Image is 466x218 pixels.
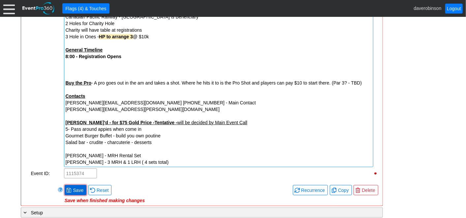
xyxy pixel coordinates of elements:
strong: HP to arrange 3 [99,34,133,39]
strong: 8:00 - Registration Opens [66,54,122,59]
span: Recurrence [295,187,326,194]
div: Menu: Click or 'Crtl+M' to toggle menu open/close [3,3,15,14]
strong: [PERSON_NAME]'d - for $75 Gold Price -Tentative - [66,120,177,125]
img: EventPro360 [21,1,56,16]
div: Event ID: [30,168,63,179]
div: Canadian Pacific Railway - [GEOGRAPHIC_DATA] is Beneficiary [66,14,372,20]
span: Delete [360,187,376,194]
span: Delete [355,187,376,194]
span: Setup [31,210,43,215]
div: Salad bar - crudite - charcuterie - desserts [66,139,372,146]
div: Charity will have table at registrations [66,27,372,33]
span: Recurrence [300,187,326,194]
span: Reset [95,187,110,194]
div: - A pro goes out in the am and takes a shot. Where he hits it to is the Pro Shot and players can ... [66,80,372,86]
strong: Buy the Pro [66,80,92,86]
div: 3 Hole in Ones - @ $10k [66,33,372,40]
strong: Contacts [66,93,85,99]
span: Reset [90,187,110,194]
div: Setup [22,209,354,216]
div: Gourmet Burger Buffet - build you own poutine [66,132,372,139]
div: [PERSON_NAME] - MRH Rental Set [66,152,372,159]
div: Hide Event ID when printing; click to show Event ID when printing. [373,171,379,176]
span: Copy [331,187,350,194]
span: Flags (4) & Touches [64,5,108,12]
div: General Note: [30,5,63,168]
a: Logout [445,4,463,14]
div: [PERSON_NAME][EMAIL_ADDRESS][DOMAIN_NAME] [PHONE_NUMBER] - Main Contact [66,99,372,106]
div: 2 Holes for Charity Hole [66,20,372,27]
span: will be decided by Main Event Call [66,120,248,125]
span: Save [66,187,85,194]
span: daverobinson [414,5,441,11]
span: Copy [337,187,350,194]
div: [PERSON_NAME] - 3 MRH & 1 LRH ( 4 sets total) [66,159,372,165]
div: 5- Pass around appies when come in [66,126,372,132]
span: Save [72,187,85,194]
strong: General Timeline [66,47,103,53]
span: Save when finished making changes [65,198,145,203]
div: [PERSON_NAME][EMAIL_ADDRESS][PERSON_NAME][DOMAIN_NAME] [66,106,372,113]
